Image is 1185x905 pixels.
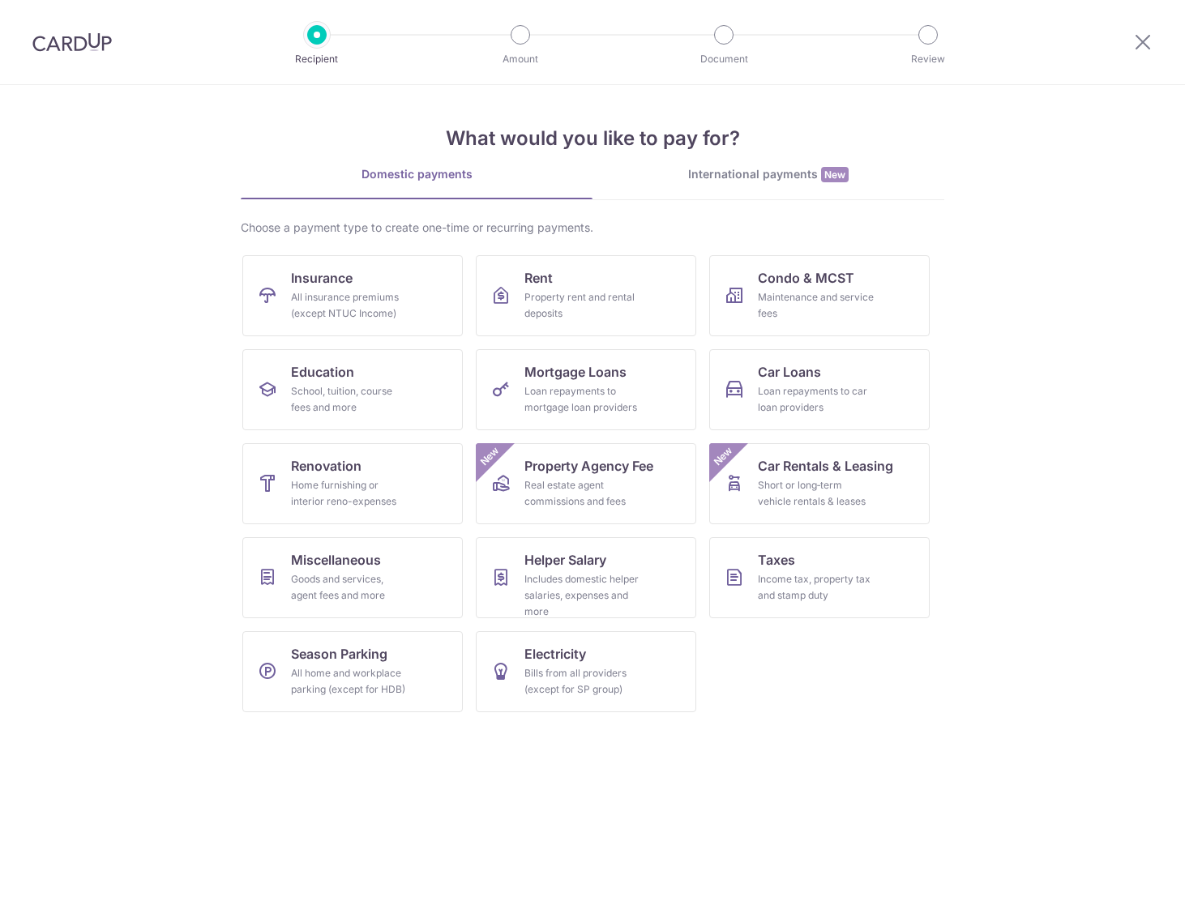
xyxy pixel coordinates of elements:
[476,631,696,712] a: ElectricityBills from all providers (except for SP group)
[758,362,821,382] span: Car Loans
[291,571,408,604] div: Goods and services, agent fees and more
[524,268,553,288] span: Rent
[758,289,875,322] div: Maintenance and service fees
[709,255,930,336] a: Condo & MCSTMaintenance and service fees
[241,220,944,236] div: Choose a payment type to create one-time or recurring payments.
[242,631,463,712] a: Season ParkingAll home and workplace parking (except for HDB)
[291,289,408,322] div: All insurance premiums (except NTUC Income)
[709,443,930,524] a: Car Rentals & LeasingShort or long‑term vehicle rentals & leasesNew
[710,443,737,470] span: New
[291,268,353,288] span: Insurance
[524,456,653,476] span: Property Agency Fee
[242,443,463,524] a: RenovationHome furnishing or interior reno-expenses
[592,166,944,183] div: International payments
[524,362,627,382] span: Mortgage Loans
[476,443,696,524] a: Property Agency FeeReal estate agent commissions and feesNew
[758,571,875,604] div: Income tax, property tax and stamp duty
[242,537,463,618] a: MiscellaneousGoods and services, agent fees and more
[291,477,408,510] div: Home furnishing or interior reno-expenses
[476,349,696,430] a: Mortgage LoansLoan repayments to mortgage loan providers
[758,550,795,570] span: Taxes
[291,665,408,698] div: All home and workplace parking (except for HDB)
[241,124,944,153] h4: What would you like to pay for?
[524,550,606,570] span: Helper Salary
[241,166,592,182] div: Domestic payments
[821,167,849,182] span: New
[291,456,361,476] span: Renovation
[242,255,463,336] a: InsuranceAll insurance premiums (except NTUC Income)
[291,550,381,570] span: Miscellaneous
[257,51,377,67] p: Recipient
[524,665,641,698] div: Bills from all providers (except for SP group)
[758,268,854,288] span: Condo & MCST
[242,349,463,430] a: EducationSchool, tuition, course fees and more
[758,456,893,476] span: Car Rentals & Leasing
[476,255,696,336] a: RentProperty rent and rental deposits
[709,537,930,618] a: TaxesIncome tax, property tax and stamp duty
[291,362,354,382] span: Education
[291,644,387,664] span: Season Parking
[291,383,408,416] div: School, tuition, course fees and more
[709,349,930,430] a: Car LoansLoan repayments to car loan providers
[664,51,784,67] p: Document
[524,571,641,620] div: Includes domestic helper salaries, expenses and more
[477,443,503,470] span: New
[868,51,988,67] p: Review
[524,289,641,322] div: Property rent and rental deposits
[460,51,580,67] p: Amount
[32,32,112,52] img: CardUp
[758,477,875,510] div: Short or long‑term vehicle rentals & leases
[524,477,641,510] div: Real estate agent commissions and fees
[524,383,641,416] div: Loan repayments to mortgage loan providers
[476,537,696,618] a: Helper SalaryIncludes domestic helper salaries, expenses and more
[524,644,586,664] span: Electricity
[758,383,875,416] div: Loan repayments to car loan providers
